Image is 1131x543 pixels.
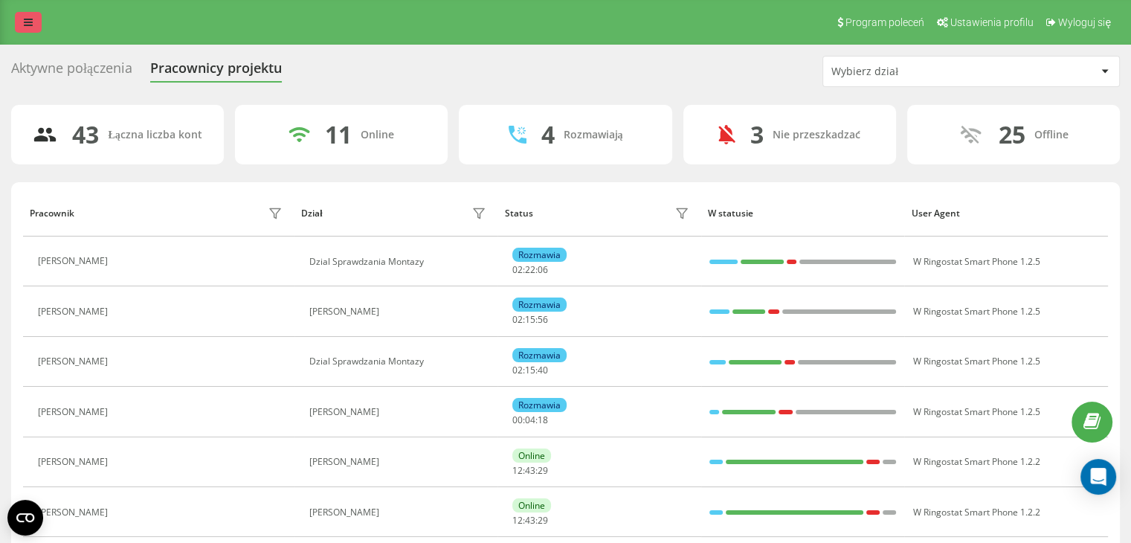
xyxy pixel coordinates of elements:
[525,263,535,276] span: 22
[309,306,490,317] div: [PERSON_NAME]
[301,208,322,219] div: Dział
[512,515,548,526] div: : :
[309,257,490,267] div: Dzial Sprawdzania Montazy
[512,466,548,476] div: : :
[750,121,764,149] div: 3
[38,256,112,266] div: [PERSON_NAME]
[512,464,523,477] span: 12
[538,263,548,276] span: 06
[1080,459,1116,495] div: Open Intercom Messenger
[38,306,112,317] div: [PERSON_NAME]
[564,129,623,141] div: Rozmawiają
[512,313,523,326] span: 02
[538,364,548,376] span: 40
[912,455,1040,468] span: W Ringostat Smart Phone 1.2.2
[7,500,43,536] button: Open CMP widget
[309,507,490,518] div: [PERSON_NAME]
[512,415,548,425] div: : :
[773,129,860,141] div: Nie przeszkadzać
[950,16,1034,28] span: Ustawienia profilu
[525,464,535,477] span: 43
[309,457,490,467] div: [PERSON_NAME]
[912,208,1101,219] div: User Agent
[912,506,1040,518] span: W Ringostat Smart Phone 1.2.2
[538,514,548,527] span: 29
[361,129,394,141] div: Online
[512,348,567,362] div: Rozmawia
[525,313,535,326] span: 15
[38,507,112,518] div: [PERSON_NAME]
[512,449,551,463] div: Online
[512,298,567,312] div: Rozmawia
[912,355,1040,367] span: W Ringostat Smart Phone 1.2.5
[512,263,523,276] span: 02
[912,405,1040,418] span: W Ringostat Smart Phone 1.2.5
[538,414,548,426] span: 18
[912,255,1040,268] span: W Ringostat Smart Phone 1.2.5
[325,121,352,149] div: 11
[512,248,567,262] div: Rozmawia
[512,514,523,527] span: 12
[538,464,548,477] span: 29
[150,60,282,83] div: Pracownicy projektu
[998,121,1025,149] div: 25
[512,265,548,275] div: : :
[512,315,548,325] div: : :
[831,65,1009,78] div: Wybierz dział
[845,16,924,28] span: Program poleceń
[38,457,112,467] div: [PERSON_NAME]
[708,208,898,219] div: W statusie
[525,364,535,376] span: 15
[1058,16,1111,28] span: Wyloguj się
[38,356,112,367] div: [PERSON_NAME]
[525,414,535,426] span: 04
[525,514,535,527] span: 43
[538,313,548,326] span: 56
[30,208,74,219] div: Pracownik
[38,407,112,417] div: [PERSON_NAME]
[512,364,523,376] span: 02
[309,356,490,367] div: Dzial Sprawdzania Montazy
[512,498,551,513] div: Online
[541,121,555,149] div: 4
[912,305,1040,318] span: W Ringostat Smart Phone 1.2.5
[309,407,490,417] div: [PERSON_NAME]
[11,60,132,83] div: Aktywne połączenia
[512,398,567,412] div: Rozmawia
[1034,129,1068,141] div: Offline
[512,365,548,376] div: : :
[512,414,523,426] span: 00
[72,121,99,149] div: 43
[505,208,533,219] div: Status
[108,129,202,141] div: Łączna liczba kont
